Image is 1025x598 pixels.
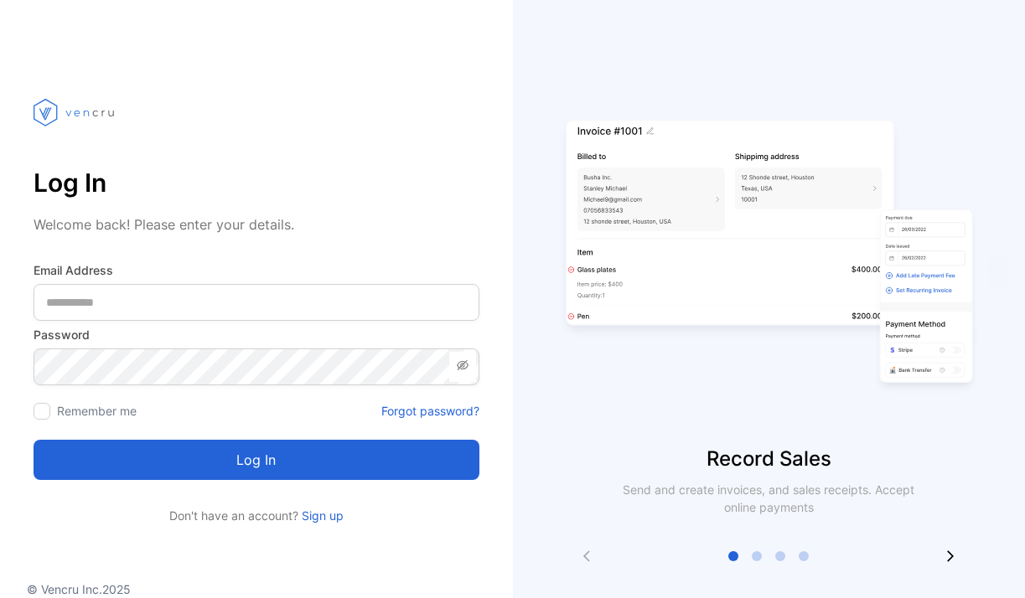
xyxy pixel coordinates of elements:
p: Don't have an account? [34,507,479,524]
label: Email Address [34,261,479,279]
label: Remember me [57,404,137,418]
a: Forgot password? [381,402,479,420]
p: Log In [34,162,479,203]
button: Log in [34,440,479,480]
img: slider image [559,67,978,444]
a: Sign up [298,508,344,523]
label: Password [34,326,479,343]
p: Welcome back! Please enter your details. [34,214,479,235]
p: Send and create invoices, and sales receipts. Accept online payments [608,481,929,516]
img: vencru logo [34,67,117,157]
